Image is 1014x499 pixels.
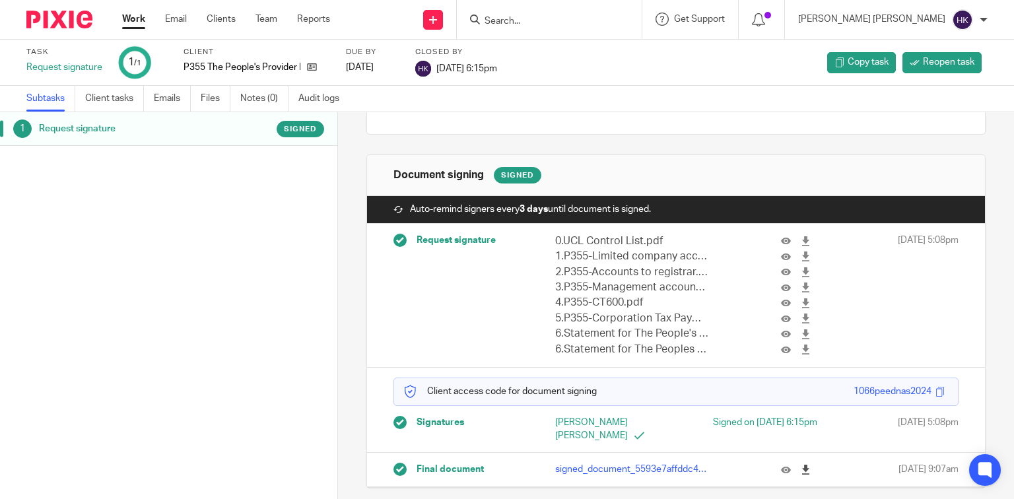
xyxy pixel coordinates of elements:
[415,47,497,57] label: Closed by
[410,203,651,216] span: Auto-remind signers every until document is signed.
[297,13,330,26] a: Reports
[555,463,708,476] p: signed_document_5593e7affddc49199db171c149dc41ca.pdf
[26,61,102,74] div: Request signature
[898,416,959,443] span: [DATE] 5:08pm
[555,295,708,310] p: 4.P355-CT600.pdf
[555,234,708,249] p: 0.UCL Control List.pdf
[298,86,349,112] a: Audit logs
[13,119,32,138] div: 1
[393,168,484,182] h1: Document signing
[555,311,708,326] p: 5.P355-Corporation Tax Payment Advice.pdf
[417,234,496,247] span: Request signature
[184,47,329,57] label: Client
[436,63,497,73] span: [DATE] 6:15pm
[827,52,896,73] a: Copy task
[417,463,484,476] span: Final document
[674,15,725,24] span: Get Support
[696,416,817,429] div: Signed on [DATE] 6:15pm
[555,416,676,443] p: [PERSON_NAME] [PERSON_NAME]
[255,13,277,26] a: Team
[404,385,597,398] p: Client access code for document signing
[85,86,144,112] a: Client tasks
[494,167,541,183] div: Signed
[798,13,945,26] p: [PERSON_NAME] [PERSON_NAME]
[952,9,973,30] img: svg%3E
[520,205,548,214] strong: 3 days
[184,61,300,74] p: P355 The People's Provider Ltd
[555,342,708,357] p: 6.Statement for The Peoples Provider Ltd As At [DATE] (BSL).pdf
[26,11,92,28] img: Pixie
[346,47,399,57] label: Due by
[483,16,602,28] input: Search
[898,463,959,476] span: [DATE] 9:07am
[207,13,236,26] a: Clients
[134,59,141,67] small: /1
[128,55,141,70] div: 1
[898,234,959,358] span: [DATE] 5:08pm
[415,61,431,77] img: svg%3E
[555,265,708,280] p: 2.P355-Accounts to registrar.PDF
[122,13,145,26] a: Work
[284,123,317,135] span: Signed
[555,249,708,264] p: 1.P355-Limited company accounts.PDF
[848,55,889,69] span: Copy task
[165,13,187,26] a: Email
[26,47,102,57] label: Task
[154,86,191,112] a: Emails
[902,52,982,73] a: Reopen task
[555,326,708,341] p: 6.Statement for The People's Provider Ltd As At [DATE] (BML).pdf
[26,86,75,112] a: Subtasks
[417,416,464,429] span: Signatures
[923,55,974,69] span: Reopen task
[39,119,229,139] h1: Request signature
[555,280,708,295] p: 3.P355-Management accounts.PDF
[240,86,288,112] a: Notes (0)
[346,61,399,74] div: [DATE]
[854,385,931,398] div: 1066peednas2024
[201,86,230,112] a: Files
